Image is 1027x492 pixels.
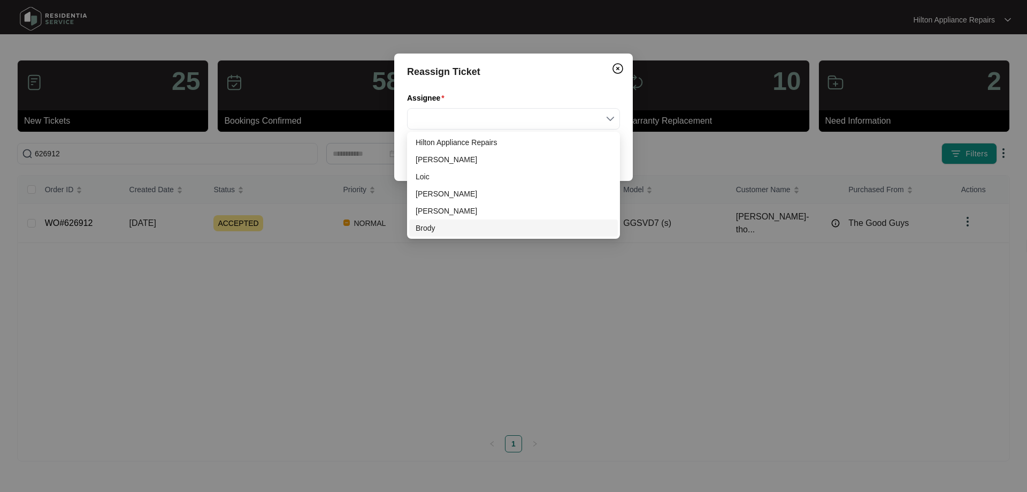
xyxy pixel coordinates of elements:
[407,64,620,79] div: Reassign Ticket
[409,219,618,237] div: Brody
[409,134,618,151] div: Hilton Appliance Repairs
[407,93,449,103] label: Assignee
[611,62,624,75] img: closeCircle
[409,151,618,168] div: Dean
[416,154,611,165] div: [PERSON_NAME]
[409,202,618,219] div: Evan
[409,168,618,185] div: Loic
[416,137,611,148] div: Hilton Appliance Repairs
[416,222,611,234] div: Brody
[409,185,618,202] div: Joel
[413,109,614,129] input: Assignee
[609,60,626,77] button: Close
[416,188,611,200] div: [PERSON_NAME]
[416,171,611,183] div: Loic
[416,205,611,217] div: [PERSON_NAME]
